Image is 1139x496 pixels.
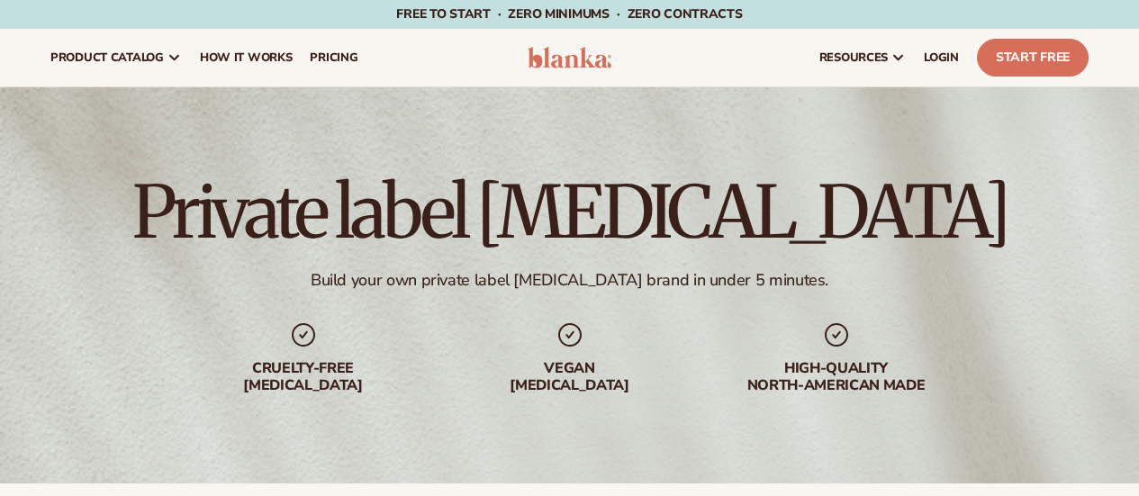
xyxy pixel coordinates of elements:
[819,50,888,65] span: resources
[924,50,959,65] span: LOGIN
[810,29,915,86] a: resources
[311,270,828,291] div: Build your own private label [MEDICAL_DATA] brand in under 5 minutes.
[301,29,366,86] a: pricing
[41,29,191,86] a: product catalog
[977,39,1089,77] a: Start Free
[915,29,968,86] a: LOGIN
[188,360,419,394] div: Cruelty-free [MEDICAL_DATA]
[191,29,302,86] a: How It Works
[200,50,293,65] span: How It Works
[132,176,1008,248] h1: Private label [MEDICAL_DATA]
[396,5,742,23] span: Free to start · ZERO minimums · ZERO contracts
[528,47,612,68] img: logo
[721,360,952,394] div: High-quality North-american made
[455,360,685,394] div: Vegan [MEDICAL_DATA]
[310,50,357,65] span: pricing
[50,50,164,65] span: product catalog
